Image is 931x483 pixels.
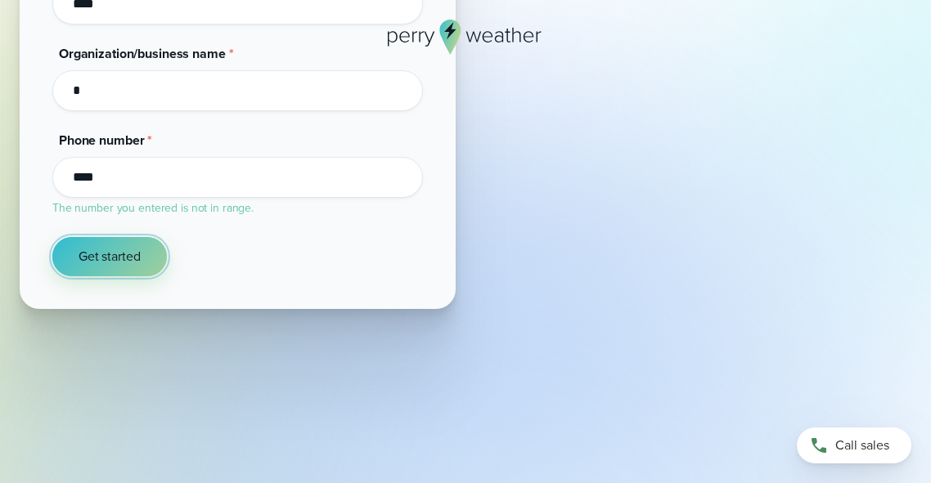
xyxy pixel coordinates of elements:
span: Get started [79,247,141,266]
span: Phone number [59,131,144,150]
span: Call sales [835,436,889,455]
label: The number you entered is not in range. [52,199,254,217]
button: Get started [52,237,167,276]
a: Call sales [797,427,911,463]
